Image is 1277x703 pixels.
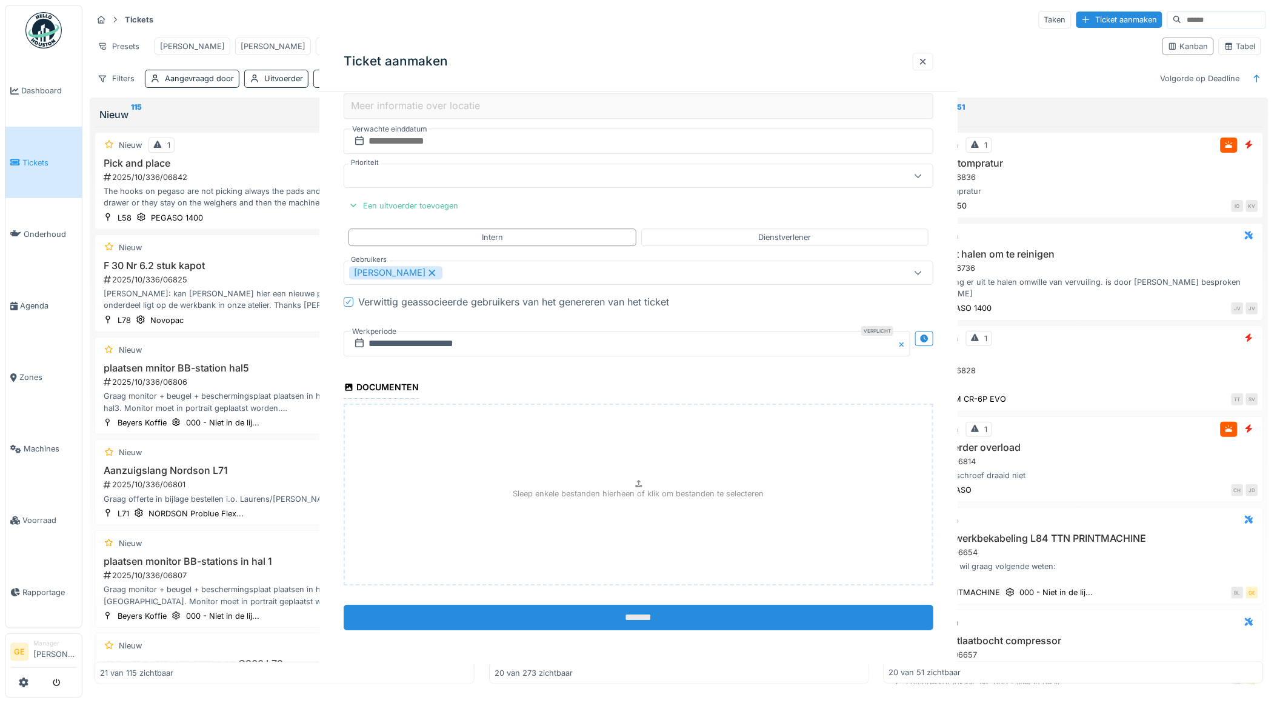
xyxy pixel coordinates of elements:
[358,295,669,309] div: Verwittig geassocieerde gebruikers van het genereren van het ticket
[348,255,389,265] label: Gebruikers
[513,488,764,499] p: Sleep enkele bestanden hierheen of klik om bestanden te selecteren
[348,98,482,113] label: Meer informatie over locatie
[897,331,910,356] button: Close
[344,198,463,214] div: Een uitvoerder toevoegen
[349,266,442,279] div: [PERSON_NAME]
[344,378,419,399] div: Documenten
[758,232,811,243] div: Dienstverlener
[351,122,428,136] label: Verwachte einddatum
[482,232,503,243] div: Intern
[348,158,381,168] label: Prioriteit
[344,54,448,69] h3: Ticket aanmaken
[861,326,893,336] div: Verplicht
[351,325,398,338] label: Werkperiode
